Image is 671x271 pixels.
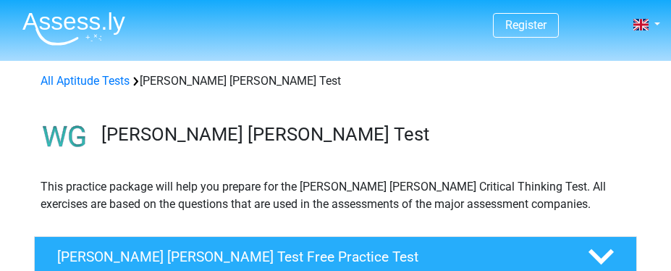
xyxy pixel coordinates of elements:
[35,72,636,90] div: [PERSON_NAME] [PERSON_NAME] Test
[22,12,125,46] img: Assessly
[101,123,625,146] h3: [PERSON_NAME] [PERSON_NAME] Test
[41,178,630,213] p: This practice package will help you prepare for the [PERSON_NAME] [PERSON_NAME] Critical Thinking...
[35,107,95,167] img: watson glaser test
[57,249,565,265] h4: [PERSON_NAME] [PERSON_NAME] Test Free Practice Test
[505,18,546,32] a: Register
[41,74,130,88] a: All Aptitude Tests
